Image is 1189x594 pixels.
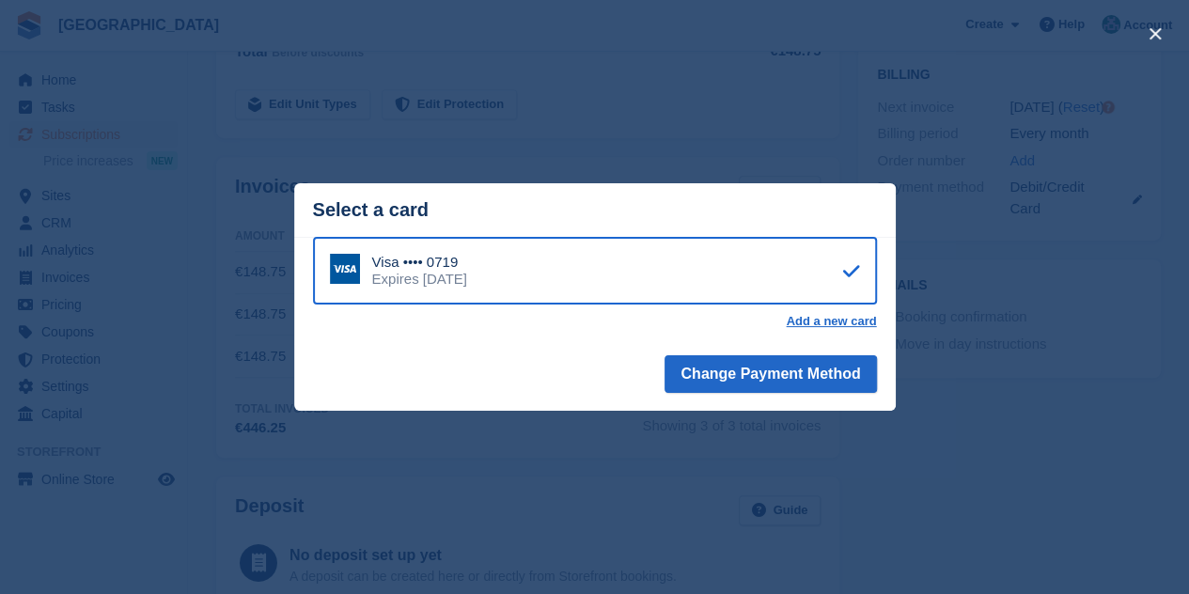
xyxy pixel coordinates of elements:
[330,254,360,284] img: Visa Logo
[372,271,467,288] div: Expires [DATE]
[665,355,876,393] button: Change Payment Method
[313,199,877,221] div: Select a card
[786,314,876,329] a: Add a new card
[1140,19,1170,49] button: close
[372,254,467,271] div: Visa •••• 0719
